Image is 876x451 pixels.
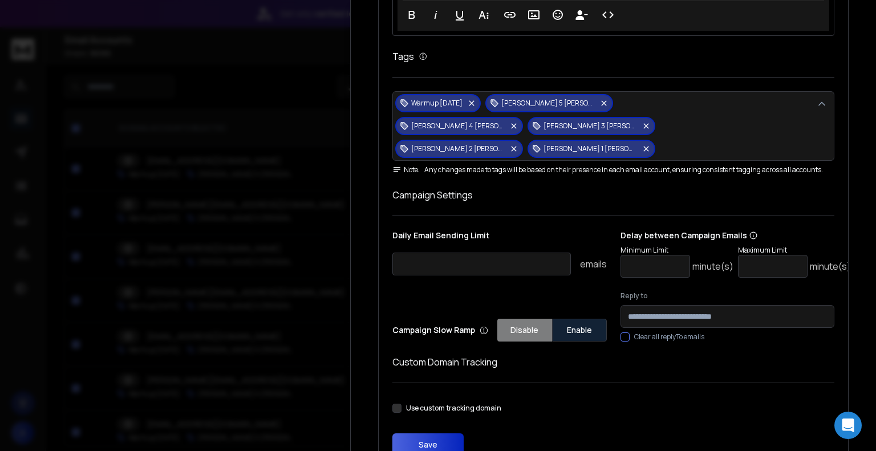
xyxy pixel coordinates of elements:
p: minute(s) [810,259,851,273]
label: Use custom tracking domain [406,404,501,413]
p: Campaign Slow Ramp [392,324,488,336]
h1: Custom Domain Tracking [392,355,834,369]
h1: Tags [392,50,414,63]
p: [PERSON_NAME] 5 [PERSON_NAME] [501,99,595,108]
p: [PERSON_NAME] 2 [PERSON_NAME] [411,144,505,153]
p: Daily Email Sending Limit [392,230,606,246]
p: Delay between Campaign Emails [620,230,851,241]
h1: Campaign Settings [392,188,834,202]
p: [PERSON_NAME] 4 [PERSON_NAME] [411,121,505,131]
p: minute(s) [692,259,733,273]
button: Insert Unsubscribe Link [571,3,593,26]
p: emails [580,257,607,271]
button: Insert Link (Ctrl+K) [499,3,521,26]
button: Italic (Ctrl+I) [425,3,447,26]
button: Underline (Ctrl+U) [449,3,471,26]
button: More Text [473,3,494,26]
p: Warmup [DATE] [411,99,463,108]
button: Bold (Ctrl+B) [401,3,423,26]
span: Note: [392,165,420,174]
label: Clear all replyTo emails [634,332,704,342]
div: Open Intercom Messenger [834,412,862,439]
button: Insert Image (Ctrl+P) [523,3,545,26]
div: Any changes made to tags will be based on their presence in each email account, ensuring consiste... [392,165,834,174]
button: Code View [597,3,619,26]
p: Maximum Limit [738,246,851,255]
label: Reply to [620,291,834,300]
p: [PERSON_NAME] 3 [PERSON_NAME] [544,121,637,131]
p: Minimum Limit [620,246,733,255]
button: Disable [497,319,552,342]
button: Enable [552,319,607,342]
button: Emoticons [547,3,569,26]
p: [PERSON_NAME] 1 [PERSON_NAME] [544,144,637,153]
